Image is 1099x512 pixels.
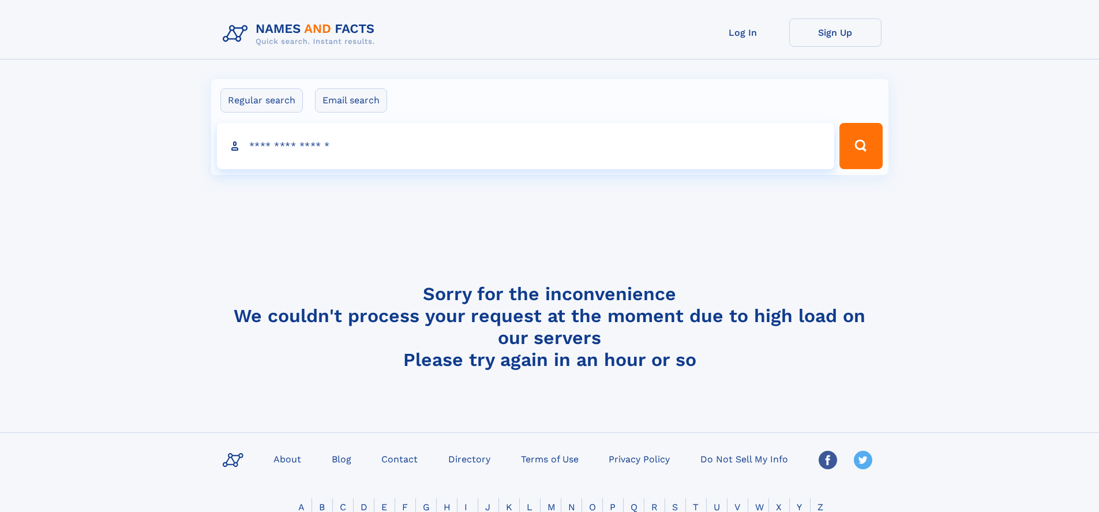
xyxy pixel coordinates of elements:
input: search input [217,123,835,169]
img: Twitter [854,451,872,469]
a: About [269,450,306,467]
img: Logo Names and Facts [218,18,384,50]
a: Log In [697,18,789,47]
label: Regular search [220,88,303,113]
a: Contact [377,450,422,467]
label: Email search [315,88,387,113]
a: Directory [444,450,495,467]
img: Facebook [819,451,837,469]
a: Sign Up [789,18,882,47]
a: Blog [327,450,356,467]
a: Terms of Use [516,450,583,467]
a: Privacy Policy [604,450,674,467]
button: Search Button [839,123,882,169]
h4: Sorry for the inconvenience We couldn't process your request at the moment due to high load on ou... [218,283,882,371]
a: Do Not Sell My Info [696,450,793,467]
